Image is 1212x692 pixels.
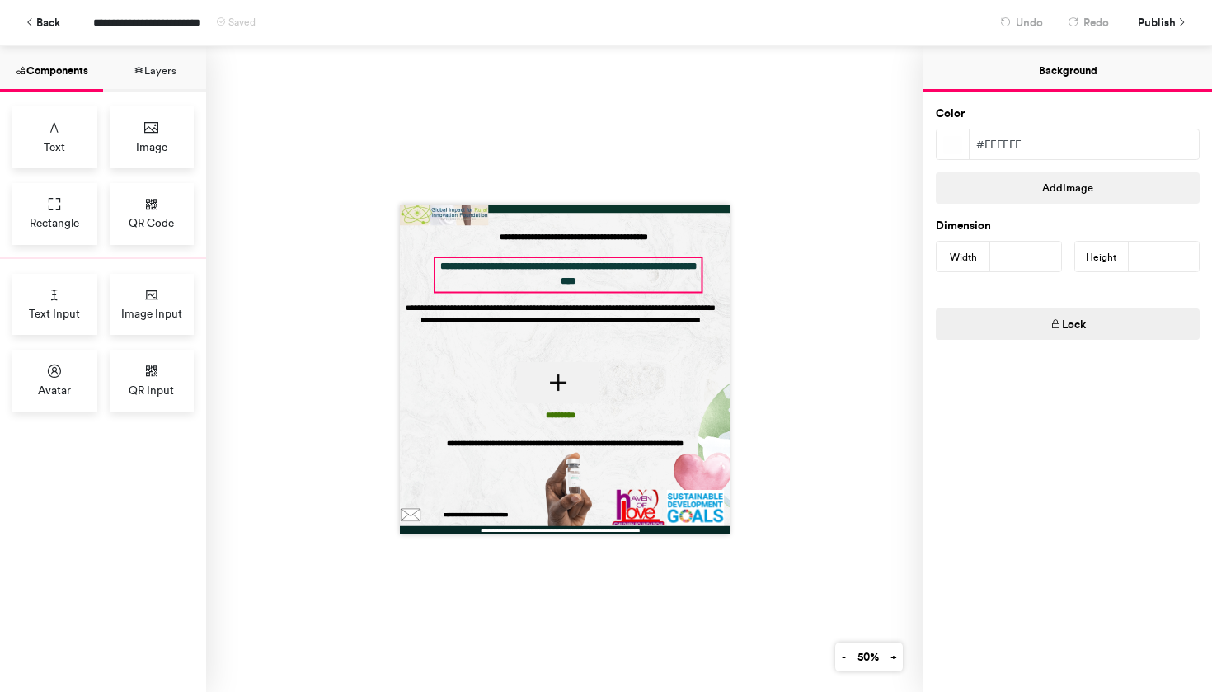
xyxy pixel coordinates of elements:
span: QR Code [129,214,174,231]
span: Publish [1138,8,1176,37]
span: Avatar [38,382,71,398]
button: Lock [936,308,1200,340]
button: Layers [103,46,206,92]
span: Text Input [29,305,80,322]
span: Image Input [121,305,182,322]
span: Image [136,139,167,155]
div: Width [937,242,990,273]
button: Back [16,8,68,37]
button: - [835,643,852,671]
button: AddImage [936,172,1200,204]
div: #fefefe [970,129,1199,159]
iframe: Drift Widget Chat Controller [1130,610,1192,672]
label: Color [936,106,965,122]
span: Saved [228,16,256,28]
span: Rectangle [30,214,79,231]
span: Text [44,139,65,155]
button: 50% [851,643,885,671]
button: Background [923,46,1212,92]
span: QR Input [129,382,174,398]
button: Publish [1125,8,1196,37]
div: Height [1075,242,1129,273]
button: + [884,643,903,671]
label: Dimension [936,218,991,234]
